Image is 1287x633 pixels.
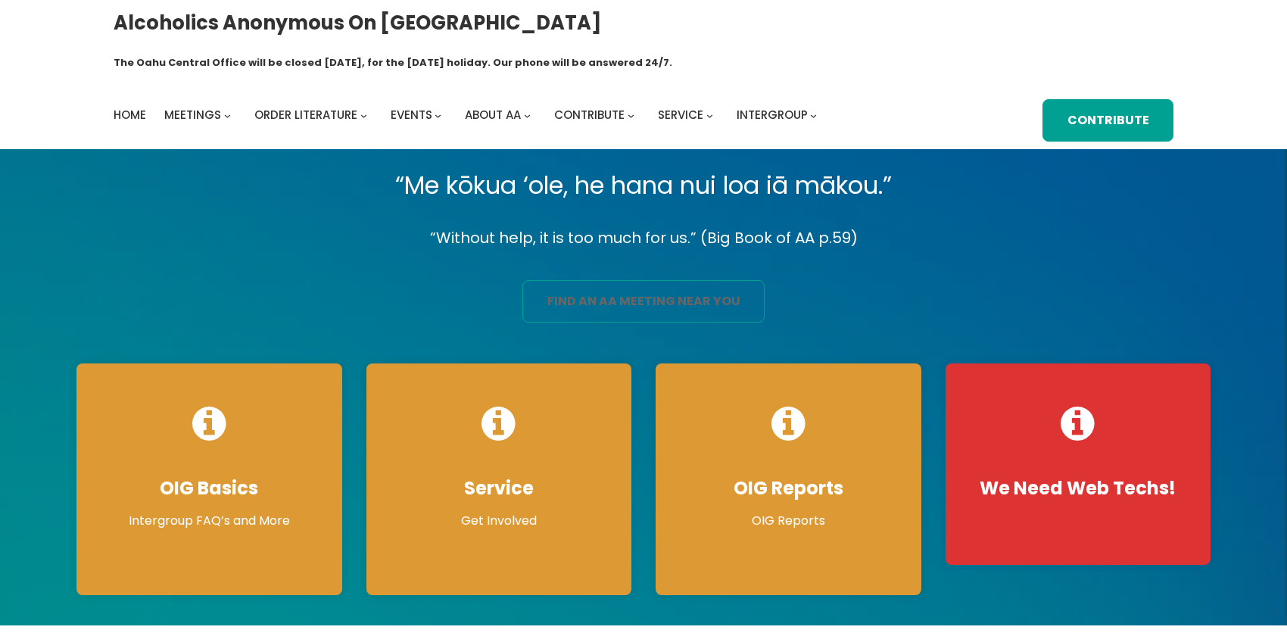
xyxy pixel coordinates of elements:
span: Events [391,107,432,123]
h4: We Need Web Techs! [961,477,1196,500]
a: Contribute [1042,99,1173,142]
button: About AA submenu [524,111,531,118]
a: Home [114,104,146,126]
h4: OIG Basics [92,477,327,500]
a: Contribute [554,104,625,126]
p: “Me kōkua ‘ole, he hana nui loa iā mākou.” [64,164,1223,207]
button: Contribute submenu [628,111,634,118]
a: Service [658,104,703,126]
button: Intergroup submenu [810,111,817,118]
a: find an aa meeting near you [522,280,765,323]
p: “Without help, it is too much for us.” (Big Book of AA p.59) [64,225,1223,251]
button: Meetings submenu [224,111,231,118]
span: Meetings [164,107,221,123]
button: Service submenu [706,111,713,118]
a: Alcoholics Anonymous on [GEOGRAPHIC_DATA] [114,5,602,40]
span: Contribute [554,107,625,123]
span: Service [658,107,703,123]
span: Order Literature [254,107,357,123]
h4: OIG Reports [671,477,906,500]
a: Events [391,104,432,126]
p: Get Involved [382,512,617,530]
nav: Intergroup [114,104,822,126]
span: Home [114,107,146,123]
p: OIG Reports [671,512,906,530]
button: Events submenu [435,111,441,118]
p: Intergroup FAQ’s and More [92,512,327,530]
a: About AA [465,104,521,126]
a: Intergroup [737,104,808,126]
h1: The Oahu Central Office will be closed [DATE], for the [DATE] holiday. Our phone will be answered... [114,55,672,70]
span: About AA [465,107,521,123]
span: Intergroup [737,107,808,123]
a: Meetings [164,104,221,126]
button: Order Literature submenu [360,111,367,118]
h4: Service [382,477,617,500]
